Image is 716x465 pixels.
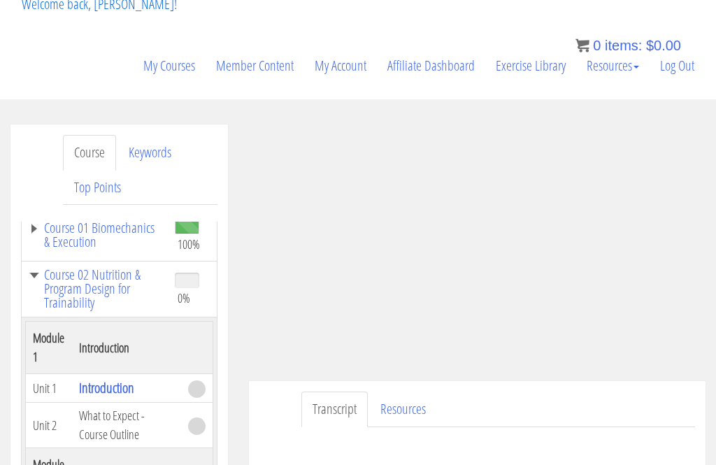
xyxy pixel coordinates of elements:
[377,32,485,99] a: Affiliate Dashboard
[72,403,182,448] td: What to Expect - Course Outline
[593,38,601,53] span: 0
[576,32,650,99] a: Resources
[26,403,72,448] td: Unit 2
[117,135,182,171] a: Keywords
[26,322,72,374] th: Module 1
[646,38,654,53] span: $
[650,32,705,99] a: Log Out
[26,374,72,403] td: Unit 1
[301,392,368,427] a: Transcript
[63,170,132,206] a: Top Points
[575,38,681,53] a: 0 items: $0.00
[646,38,681,53] bdi: 0.00
[29,221,161,249] a: Course 01 Biomechanics & Execution
[63,135,116,171] a: Course
[304,32,377,99] a: My Account
[605,38,642,53] span: items:
[133,32,206,99] a: My Courses
[485,32,576,99] a: Exercise Library
[178,236,200,252] span: 100%
[178,290,190,306] span: 0%
[29,268,161,310] a: Course 02 Nutrition & Program Design for Trainability
[575,38,589,52] img: icon11.png
[72,322,182,374] th: Introduction
[206,32,304,99] a: Member Content
[369,392,437,427] a: Resources
[79,378,134,397] a: Introduction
